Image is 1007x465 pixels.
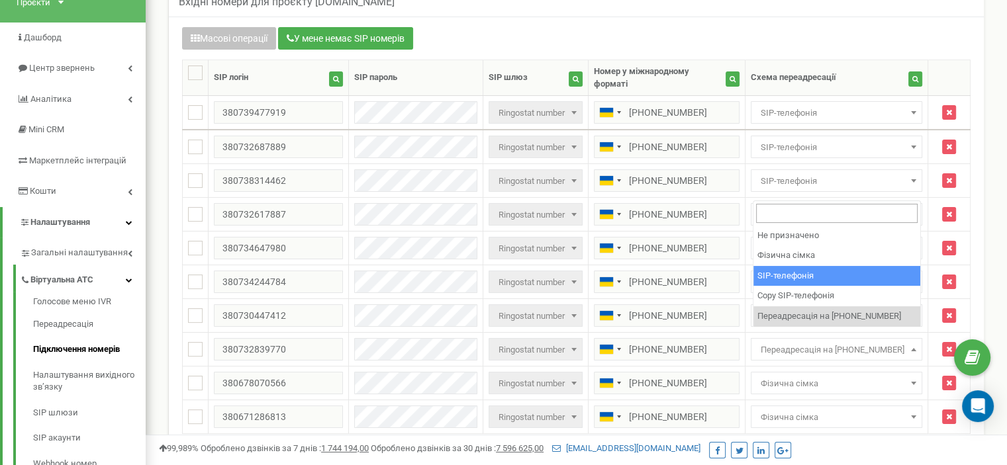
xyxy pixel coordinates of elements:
span: Дашборд [24,32,62,42]
a: [EMAIL_ADDRESS][DOMAIN_NAME] [552,443,700,453]
a: Загальні налаштування [20,237,146,265]
div: Telephone country code [595,372,625,394]
span: Кошти [30,186,56,196]
div: Telephone country code [595,406,625,427]
span: Ringostat number [489,136,583,158]
span: Ringostat number [493,138,578,157]
span: Ringostat number [489,169,583,192]
th: SIP пароль [348,60,483,96]
span: SIP-телефонія [751,101,922,124]
a: Віртуальна АТС [20,265,146,292]
button: Масові операції [182,27,276,50]
u: 1 744 194,00 [321,443,369,453]
li: Переадресація на [PHONE_NUMBER] [753,306,920,327]
span: Фізична сімка [751,405,922,428]
input: 050 123 4567 [594,372,740,394]
span: Ringostat number [489,338,583,360]
input: 050 123 4567 [594,169,740,192]
li: Не призначено [753,226,920,246]
li: Фізична сімка [753,245,920,266]
a: Переадресація [33,312,146,337]
span: Аналiтика [30,94,72,104]
span: Ringostat number [489,372,583,394]
span: Ringostat number [493,408,578,427]
input: 050 123 4567 [594,101,740,124]
span: Налаштування [30,217,90,227]
span: SIP-телефонія [751,136,922,158]
div: Telephone country code [595,339,625,360]
span: Ringostat number [489,203,583,226]
span: Ringostat number [493,341,578,359]
div: Telephone country code [595,271,625,292]
span: SIP-телефонія [751,169,922,192]
input: 050 123 4567 [594,203,740,226]
span: SIP-телефонія [755,138,918,157]
div: Номер у міжнародному форматі [594,65,725,90]
span: Центр звернень [29,63,95,73]
span: Ringostat number [493,374,578,393]
span: Ringostat number [489,304,583,327]
input: 050 123 4567 [594,304,740,327]
span: Ringostat number [493,239,578,258]
span: SIP-телефонія [751,304,922,327]
span: Ringostat number [489,405,583,428]
span: Ringostat number [493,172,578,190]
span: Віртуальна АТС [30,274,93,286]
a: Голосове меню IVR [33,296,146,312]
a: SIP акаунти [33,425,146,451]
span: SIP-телефонія [755,172,918,190]
span: Оброблено дзвінків за 7 днів : [201,443,369,453]
span: Ringostat number [489,237,583,259]
div: Telephone country code [595,102,625,123]
a: Налаштування [3,207,146,238]
u: 7 596 625,00 [496,443,544,453]
span: Фізична сімка [755,374,918,393]
a: Налаштування вихідного зв’язку [33,362,146,400]
span: Фізична сімка [751,372,922,394]
div: Telephone country code [595,237,625,259]
span: Переадресація на +380732839770 [755,341,918,359]
div: Telephone country code [595,136,625,157]
a: Підключення номерів [33,337,146,362]
span: Ringostat number [493,273,578,292]
input: 050 123 4567 [594,237,740,259]
button: У мене немає SIP номерів [278,27,413,50]
div: Telephone country code [595,204,625,225]
span: SIP-телефонія [751,237,922,259]
input: 050 123 4567 [594,271,740,293]
li: SIP-телефонія [753,266,920,286]
div: Telephone country code [595,305,625,326]
span: Mini CRM [28,124,64,134]
div: Open Intercom Messenger [962,390,994,422]
span: Фізична сімка [755,408,918,427]
span: Оброблено дзвінків за 30 днів : [371,443,544,453]
span: Загальні налаштування [31,247,128,259]
a: SIP шлюзи [33,400,146,426]
span: 99,989% [159,443,199,453]
div: Telephone country code [595,170,625,191]
div: Схема переадресації [751,71,836,84]
span: Маркетплейс інтеграцій [29,155,126,165]
span: Ringostat number [489,101,583,124]
span: SIP-телефонія [751,203,922,226]
span: Ringostat number [489,271,583,293]
span: Ringostat number [493,307,578,325]
input: 050 123 4567 [594,338,740,360]
span: Ringostat number [493,104,578,122]
span: Ringostat number [493,206,578,224]
li: Copy SIP-телефонія [753,286,920,306]
div: SIP логін [214,71,248,84]
input: 050 123 4567 [594,136,740,158]
span: Переадресація на +380732839770 [751,338,922,360]
span: SIP-телефонія [751,271,922,293]
span: SIP-телефонія [755,104,918,122]
input: 050 123 4567 [594,405,740,428]
div: SIP шлюз [489,71,528,84]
